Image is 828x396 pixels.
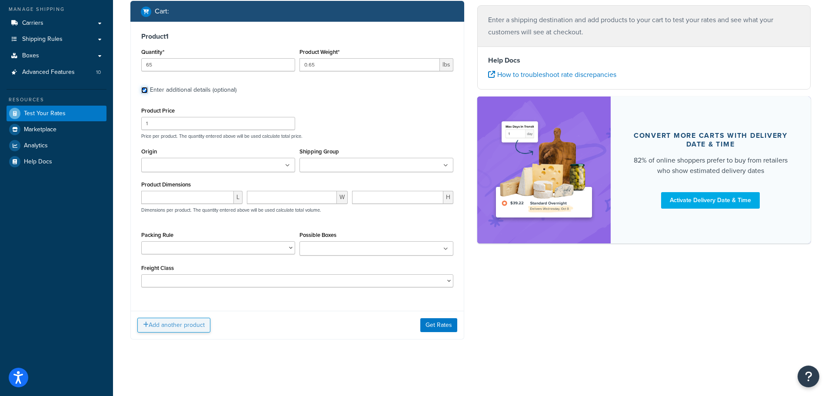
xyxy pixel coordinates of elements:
h2: Cart : [155,7,169,15]
span: 10 [96,69,101,76]
a: How to troubleshoot rate discrepancies [488,70,616,80]
span: Carriers [22,20,43,27]
a: Marketplace [7,122,106,137]
label: Product Price [141,107,175,114]
span: Marketplace [24,126,57,133]
span: H [443,191,453,204]
div: Convert more carts with delivery date & time [632,131,790,149]
button: Add another product [137,318,210,333]
a: Activate Delivery Date & Time [661,192,760,209]
label: Product Weight* [299,49,339,55]
label: Packing Rule [141,232,173,238]
a: Help Docs [7,154,106,170]
p: Dimensions per product. The quantity entered above will be used calculate total volume. [139,207,321,213]
button: Open Resource Center [798,366,819,387]
p: Price per product. The quantity entered above will be used calculate total price. [139,133,456,139]
li: Advanced Features [7,64,106,80]
label: Origin [141,148,157,155]
a: Boxes [7,48,106,64]
span: Shipping Rules [22,36,63,43]
input: 0.00 [299,58,440,71]
label: Shipping Group [299,148,339,155]
input: Enter additional details (optional) [141,87,148,93]
div: 82% of online shoppers prefer to buy from retailers who show estimated delivery dates [632,155,790,176]
span: lbs [440,58,453,71]
span: Boxes [22,52,39,60]
a: Analytics [7,138,106,153]
a: Shipping Rules [7,31,106,47]
label: Freight Class [141,265,174,271]
label: Possible Boxes [299,232,336,238]
p: Enter a shipping destination and add products to your cart to test your rates and see what your c... [488,14,800,38]
input: 0.0 [141,58,295,71]
a: Test Your Rates [7,106,106,121]
div: Resources [7,96,106,103]
label: Quantity* [141,49,164,55]
span: Advanced Features [22,69,75,76]
span: Test Your Rates [24,110,66,117]
span: W [337,191,348,204]
span: Analytics [24,142,48,150]
div: Enter additional details (optional) [150,84,236,96]
a: Carriers [7,15,106,31]
span: Help Docs [24,158,52,166]
label: Product Dimensions [141,181,191,188]
h4: Help Docs [488,55,800,66]
a: Advanced Features10 [7,64,106,80]
h3: Product 1 [141,32,453,41]
button: Get Rates [420,318,457,332]
span: L [234,191,243,204]
div: Manage Shipping [7,6,106,13]
img: feature-image-ddt-36eae7f7280da8017bfb280eaccd9c446f90b1fe08728e4019434db127062ab4.png [490,110,598,230]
